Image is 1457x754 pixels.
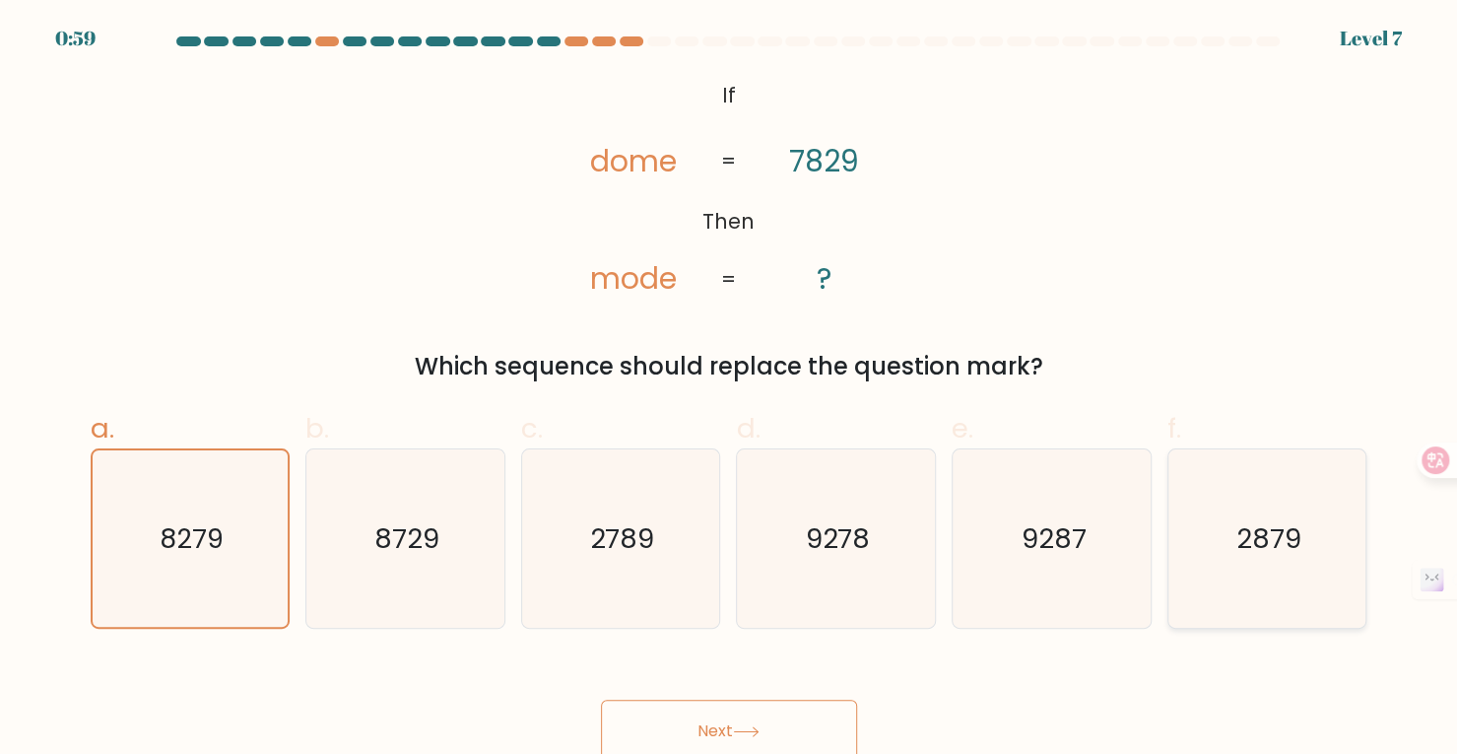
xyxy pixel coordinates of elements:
[590,520,655,557] text: 2789
[545,75,912,302] svg: @import url('[URL][DOMAIN_NAME]);
[736,409,760,447] span: d.
[1167,409,1181,447] span: f.
[521,409,543,447] span: c.
[1340,24,1402,53] div: Level 7
[160,520,224,557] text: 8279
[55,24,96,53] div: 0:59
[1021,520,1086,557] text: 9287
[702,207,755,236] tspan: Then
[305,409,329,447] span: b.
[806,520,871,557] text: 9278
[952,409,973,447] span: e.
[721,264,736,293] tspan: =
[91,409,114,447] span: a.
[590,141,677,181] tspan: dome
[102,349,1356,384] div: Which sequence should replace the question mark?
[590,258,677,299] tspan: mode
[722,81,736,109] tspan: If
[817,258,831,299] tspan: ?
[374,520,439,557] text: 8729
[1236,520,1301,557] text: 2879
[789,141,859,181] tspan: 7829
[721,147,736,175] tspan: =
